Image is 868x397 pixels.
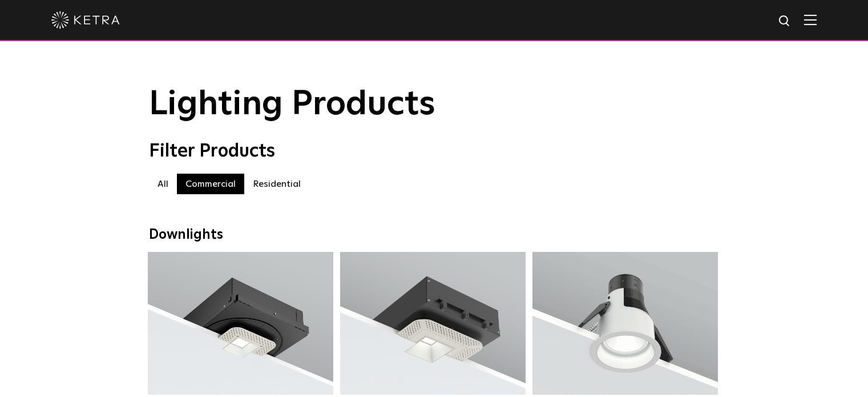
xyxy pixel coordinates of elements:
div: Downlights [149,227,720,243]
img: search icon [778,14,792,29]
label: All [149,174,177,194]
img: ketra-logo-2019-white [51,11,120,29]
div: Filter Products [149,141,720,162]
span: Lighting Products [149,87,435,122]
img: Hamburger%20Nav.svg [804,14,817,25]
label: Residential [244,174,309,194]
label: Commercial [177,174,244,194]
